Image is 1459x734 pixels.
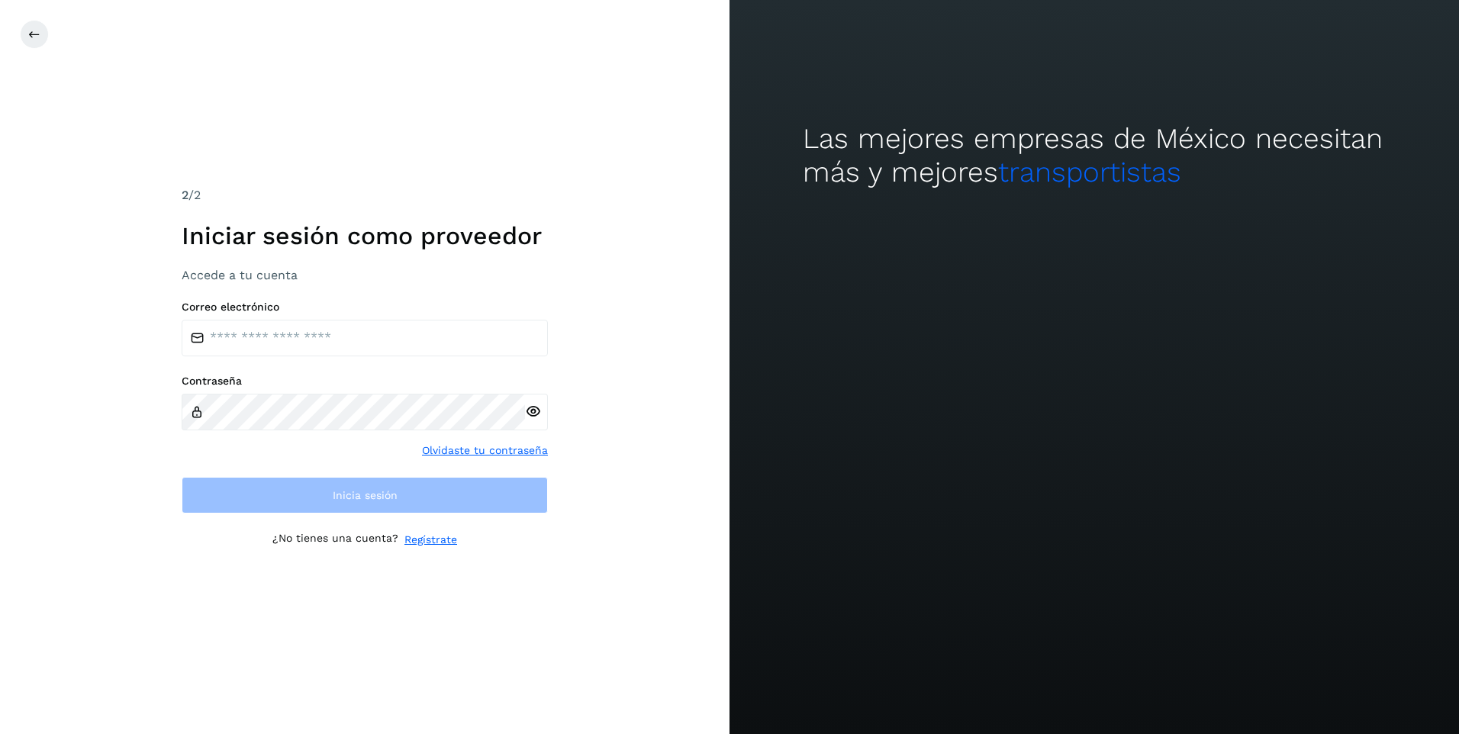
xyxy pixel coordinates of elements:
[182,477,548,513] button: Inicia sesión
[404,532,457,548] a: Regístrate
[182,186,548,204] div: /2
[803,122,1387,190] h2: Las mejores empresas de México necesitan más y mejores
[182,221,548,250] h1: Iniciar sesión como proveedor
[182,375,548,388] label: Contraseña
[333,490,398,501] span: Inicia sesión
[182,188,188,202] span: 2
[998,156,1181,188] span: transportistas
[182,268,548,282] h3: Accede a tu cuenta
[272,532,398,548] p: ¿No tienes una cuenta?
[422,443,548,459] a: Olvidaste tu contraseña
[182,301,548,314] label: Correo electrónico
